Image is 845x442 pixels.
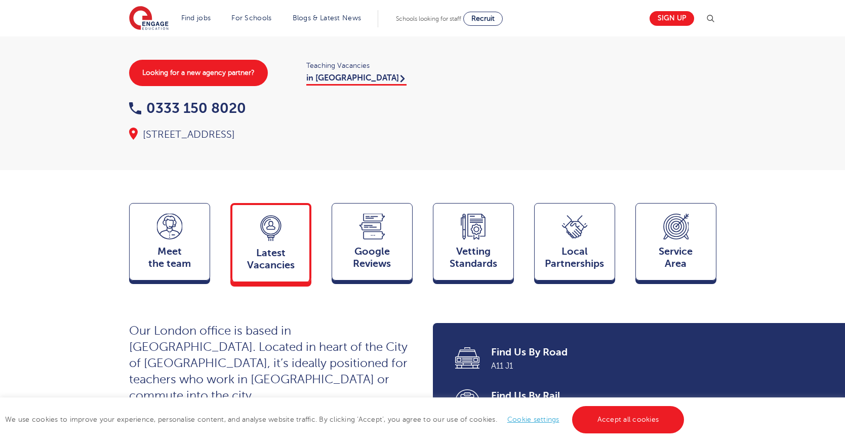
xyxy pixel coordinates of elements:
[332,203,413,285] a: GoogleReviews
[650,11,694,26] a: Sign up
[129,100,246,116] a: 0333 150 8020
[5,416,687,423] span: We use cookies to improve your experience, personalise content, and analyse website traffic. By c...
[181,14,211,22] a: Find jobs
[433,203,514,285] a: VettingStandards
[306,60,413,71] span: Teaching Vacancies
[231,14,271,22] a: For Schools
[293,14,361,22] a: Blogs & Latest News
[337,246,407,270] span: Google Reviews
[129,324,408,403] span: Our London office is based in [GEOGRAPHIC_DATA]. Located in heart of the City of [GEOGRAPHIC_DATA...
[306,73,407,86] a: in [GEOGRAPHIC_DATA]
[129,6,169,31] img: Engage Education
[507,416,559,423] a: Cookie settings
[491,345,702,359] span: Find Us By Road
[237,247,304,271] span: Latest Vacancies
[540,246,610,270] span: Local Partnerships
[230,203,311,287] a: LatestVacancies
[129,128,413,142] div: [STREET_ADDRESS]
[491,389,702,403] span: Find Us By Rail
[438,246,508,270] span: Vetting Standards
[129,60,268,86] a: Looking for a new agency partner?
[135,246,205,270] span: Meet the team
[471,15,495,22] span: Recruit
[491,359,702,373] span: A11 J1
[572,406,685,433] a: Accept all cookies
[396,15,461,22] span: Schools looking for staff
[463,12,503,26] a: Recruit
[534,203,615,285] a: Local Partnerships
[641,246,711,270] span: Service Area
[635,203,716,285] a: ServiceArea
[129,203,210,285] a: Meetthe team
